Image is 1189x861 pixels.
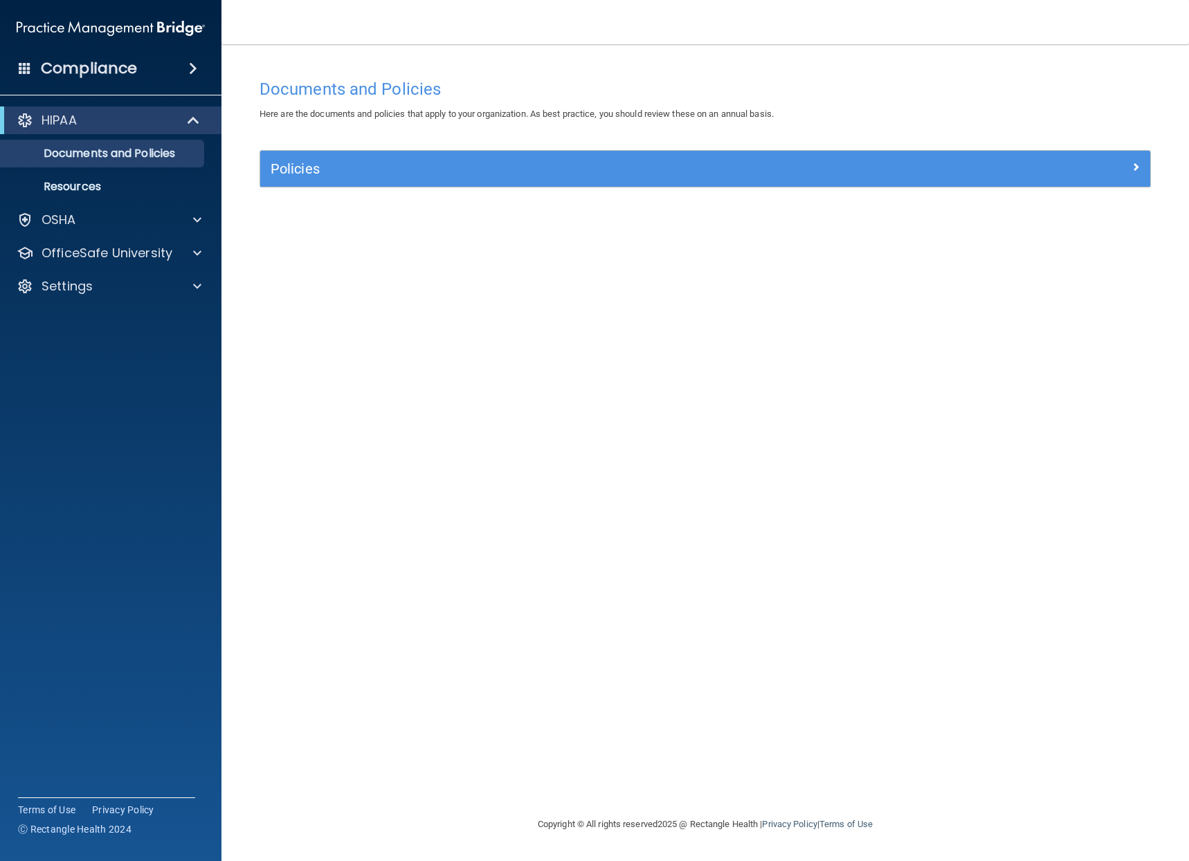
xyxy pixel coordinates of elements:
[41,59,137,78] h4: Compliance
[271,158,1140,180] a: Policies
[42,212,76,228] p: OSHA
[17,212,201,228] a: OSHA
[18,822,131,836] span: Ⓒ Rectangle Health 2024
[762,819,817,829] a: Privacy Policy
[260,80,1151,98] h4: Documents and Policies
[42,245,172,261] p: OfficeSafe University
[42,278,93,295] p: Settings
[18,803,75,817] a: Terms of Use
[17,112,201,129] a: HIPAA
[17,15,205,42] img: PMB logo
[271,161,918,176] h5: Policies
[9,147,198,160] p: Documents and Policies
[17,245,201,261] a: OfficeSafe University
[819,819,873,829] a: Terms of Use
[260,109,774,119] span: Here are the documents and policies that apply to your organization. As best practice, you should...
[453,802,958,846] div: Copyright © All rights reserved 2025 @ Rectangle Health | |
[9,180,198,194] p: Resources
[17,278,201,295] a: Settings
[42,112,77,129] p: HIPAA
[92,803,154,817] a: Privacy Policy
